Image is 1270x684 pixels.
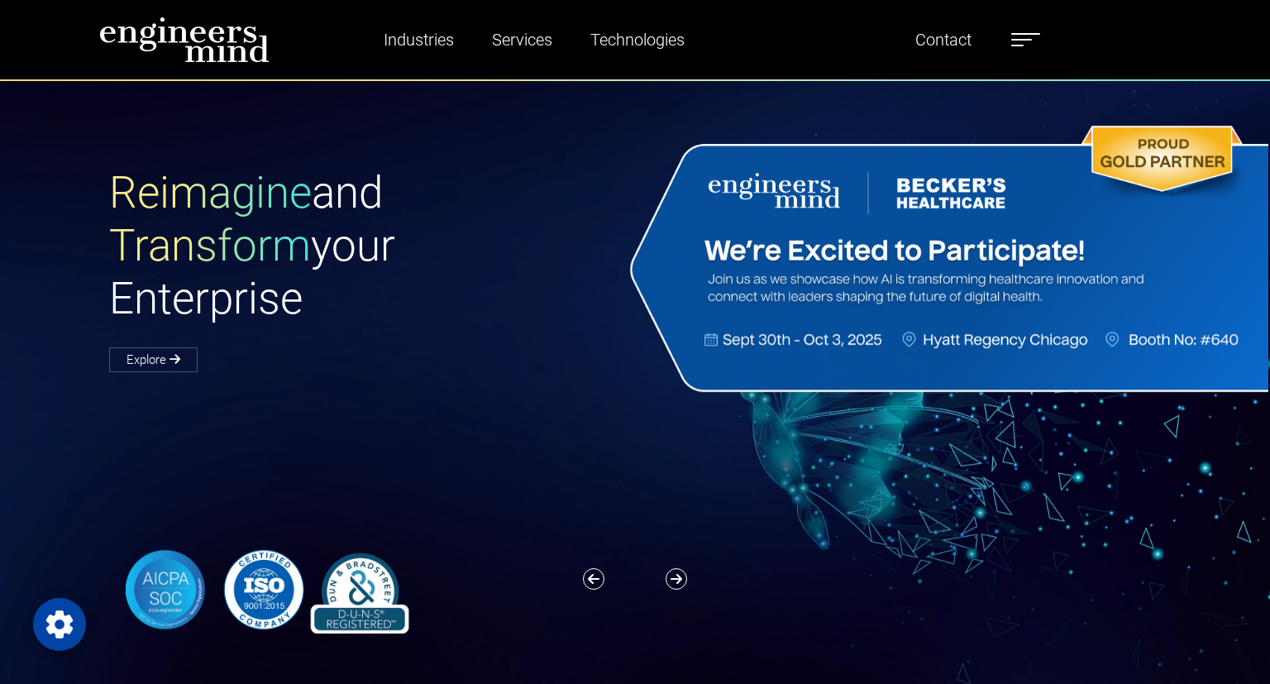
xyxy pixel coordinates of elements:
[109,220,311,271] span: Transform
[109,347,198,372] a: Explore
[623,121,1268,397] img: Website Banner
[909,21,978,59] a: Contact
[584,21,691,59] a: Technologies
[109,167,635,325] h1: and your Enterprise
[377,21,461,59] a: Industries
[109,546,417,634] img: banner-logo
[109,167,312,218] span: Reimagine
[485,21,559,59] a: Services
[99,17,270,63] img: logo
